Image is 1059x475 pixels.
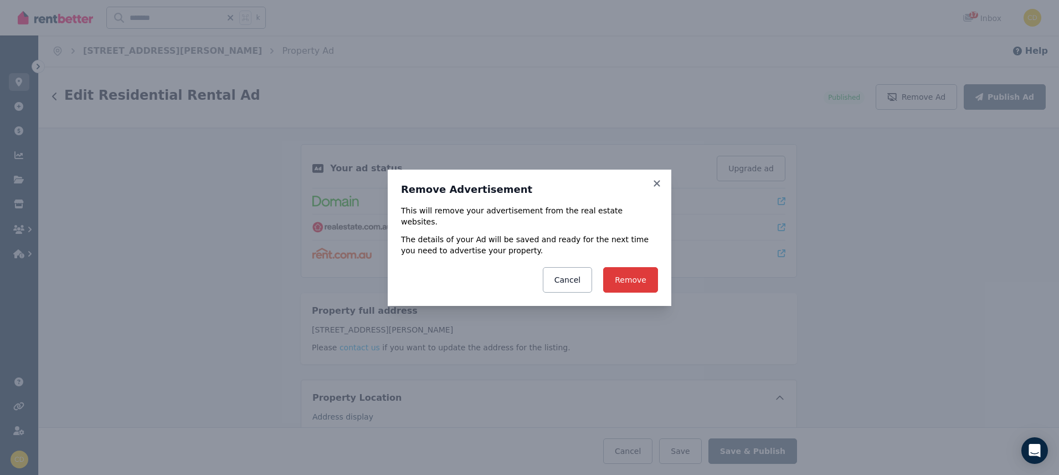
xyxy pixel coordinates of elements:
div: Open Intercom Messenger [1021,437,1048,464]
button: Cancel [543,267,592,293]
p: This will remove your advertisement from the real estate websites. [401,205,658,227]
button: Remove [603,267,658,293]
h3: Remove Advertisement [401,183,658,196]
p: The details of your Ad will be saved and ready for the next time you need to advertise your prope... [401,234,658,256]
